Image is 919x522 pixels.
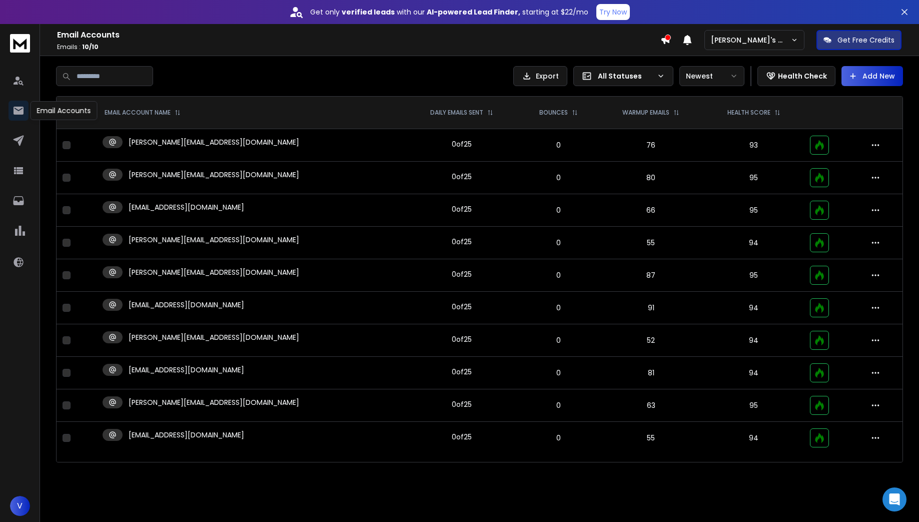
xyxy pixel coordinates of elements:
div: 0 of 25 [452,139,472,149]
p: 0 [525,368,592,378]
td: 94 [704,422,804,454]
p: 0 [525,205,592,215]
p: Health Check [778,71,827,81]
button: Health Check [757,66,835,86]
td: 66 [598,194,704,227]
p: 0 [525,400,592,410]
td: 80 [598,162,704,194]
td: 94 [704,227,804,259]
p: [PERSON_NAME][EMAIL_ADDRESS][DOMAIN_NAME] [129,332,299,342]
div: 0 of 25 [452,302,472,312]
div: 0 of 25 [452,269,472,279]
p: 0 [525,433,592,443]
td: 52 [598,324,704,357]
button: V [10,496,30,516]
h1: Email Accounts [57,29,660,41]
p: 0 [525,140,592,150]
span: 10 / 10 [82,43,99,51]
p: 0 [525,238,592,248]
div: 0 of 25 [452,432,472,442]
td: 55 [598,422,704,454]
p: HEALTH SCORE [727,109,770,117]
p: 0 [525,335,592,345]
p: All Statuses [598,71,653,81]
td: 95 [704,259,804,292]
strong: AI-powered Lead Finder, [427,7,520,17]
td: 63 [598,389,704,422]
p: [PERSON_NAME]'s Workspace [711,35,791,45]
p: Get Free Credits [837,35,894,45]
div: 0 of 25 [452,367,472,377]
td: 94 [704,324,804,357]
button: Try Now [596,4,630,20]
div: 0 of 25 [452,172,472,182]
p: 0 [525,173,592,183]
div: 0 of 25 [452,237,472,247]
td: 94 [704,357,804,389]
td: 76 [598,129,704,162]
button: Export [513,66,567,86]
div: 0 of 25 [452,399,472,409]
div: Email Accounts [31,101,98,120]
p: Try Now [599,7,627,17]
p: [EMAIL_ADDRESS][DOMAIN_NAME] [129,300,244,310]
p: [PERSON_NAME][EMAIL_ADDRESS][DOMAIN_NAME] [129,170,299,180]
button: Add New [841,66,903,86]
p: [PERSON_NAME][EMAIL_ADDRESS][DOMAIN_NAME] [129,267,299,277]
div: Open Intercom Messenger [882,487,906,511]
td: 81 [598,357,704,389]
p: 0 [525,303,592,313]
td: 94 [704,292,804,324]
p: DAILY EMAILS SENT [430,109,483,117]
button: Newest [679,66,744,86]
p: [EMAIL_ADDRESS][DOMAIN_NAME] [129,365,244,375]
td: 55 [598,227,704,259]
button: Get Free Credits [816,30,901,50]
p: [EMAIL_ADDRESS][DOMAIN_NAME] [129,430,244,440]
p: WARMUP EMAILS [622,109,669,117]
td: 91 [598,292,704,324]
td: 87 [598,259,704,292]
div: EMAIL ACCOUNT NAME [105,109,181,117]
p: 0 [525,270,592,280]
td: 95 [704,389,804,422]
strong: verified leads [342,7,395,17]
p: [EMAIL_ADDRESS][DOMAIN_NAME] [129,202,244,212]
div: 0 of 25 [452,334,472,344]
p: [PERSON_NAME][EMAIL_ADDRESS][DOMAIN_NAME] [129,397,299,407]
p: Get only with our starting at $22/mo [310,7,588,17]
img: logo [10,34,30,53]
td: 95 [704,162,804,194]
p: Emails : [57,43,660,51]
p: [PERSON_NAME][EMAIL_ADDRESS][DOMAIN_NAME] [129,137,299,147]
div: 0 of 25 [452,204,472,214]
td: 93 [704,129,804,162]
p: BOUNCES [539,109,568,117]
td: 95 [704,194,804,227]
p: [PERSON_NAME][EMAIL_ADDRESS][DOMAIN_NAME] [129,235,299,245]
